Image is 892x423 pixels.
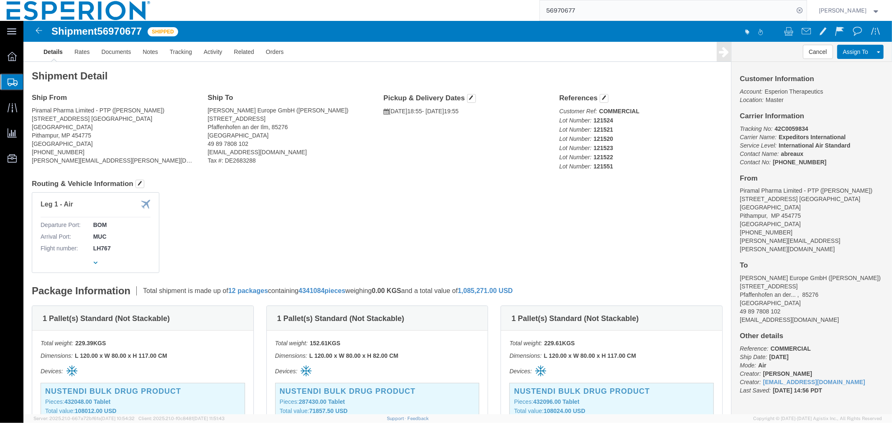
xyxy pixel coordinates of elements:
[138,416,225,421] span: Client: 2025.21.0-f0c8481
[101,416,135,421] span: [DATE] 10:54:32
[23,21,892,414] iframe: FS Legacy Container
[407,416,429,421] a: Feedback
[819,5,881,15] button: [PERSON_NAME]
[819,6,867,15] span: Alexandra Breaux
[540,0,794,20] input: Search for shipment number, reference number
[33,416,135,421] span: Server: 2025.21.0-667a72bf6fa
[387,416,408,421] a: Support
[753,415,882,422] span: Copyright © [DATE]-[DATE] Agistix Inc., All Rights Reserved
[193,416,225,421] span: [DATE] 11:51:43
